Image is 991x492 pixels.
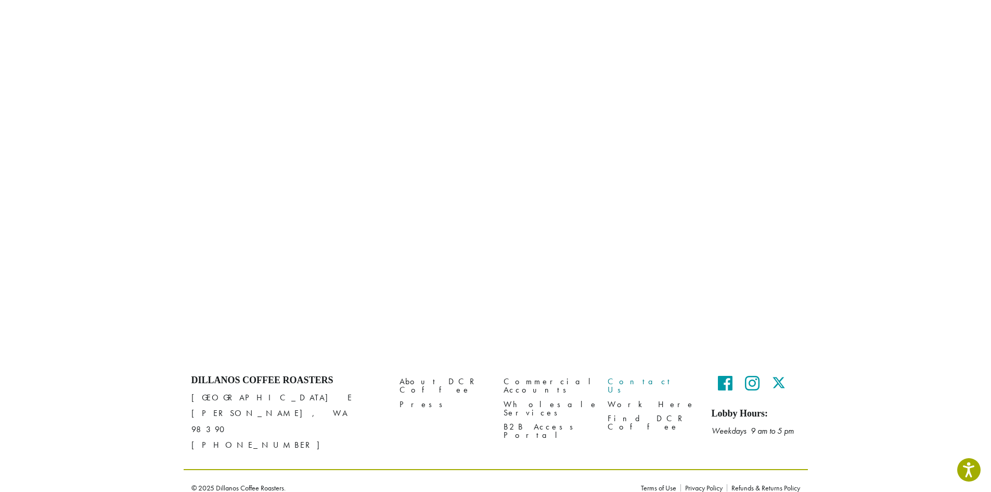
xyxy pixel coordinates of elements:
[608,397,696,411] a: Work Here
[191,390,384,452] p: [GEOGRAPHIC_DATA] E [PERSON_NAME], WA 98390 [PHONE_NUMBER]
[608,411,696,434] a: Find DCR Coffee
[400,375,488,397] a: About DCR Coffee
[504,420,592,442] a: B2B Access Portal
[504,375,592,397] a: Commercial Accounts
[680,484,727,491] a: Privacy Policy
[191,484,625,491] p: © 2025 Dillanos Coffee Roasters.
[608,375,696,397] a: Contact Us
[504,397,592,420] a: Wholesale Services
[400,397,488,411] a: Press
[712,408,800,420] h5: Lobby Hours:
[727,484,800,491] a: Refunds & Returns Policy
[191,375,384,386] h4: Dillanos Coffee Roasters
[641,484,680,491] a: Terms of Use
[712,425,794,436] em: Weekdays 9 am to 5 pm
